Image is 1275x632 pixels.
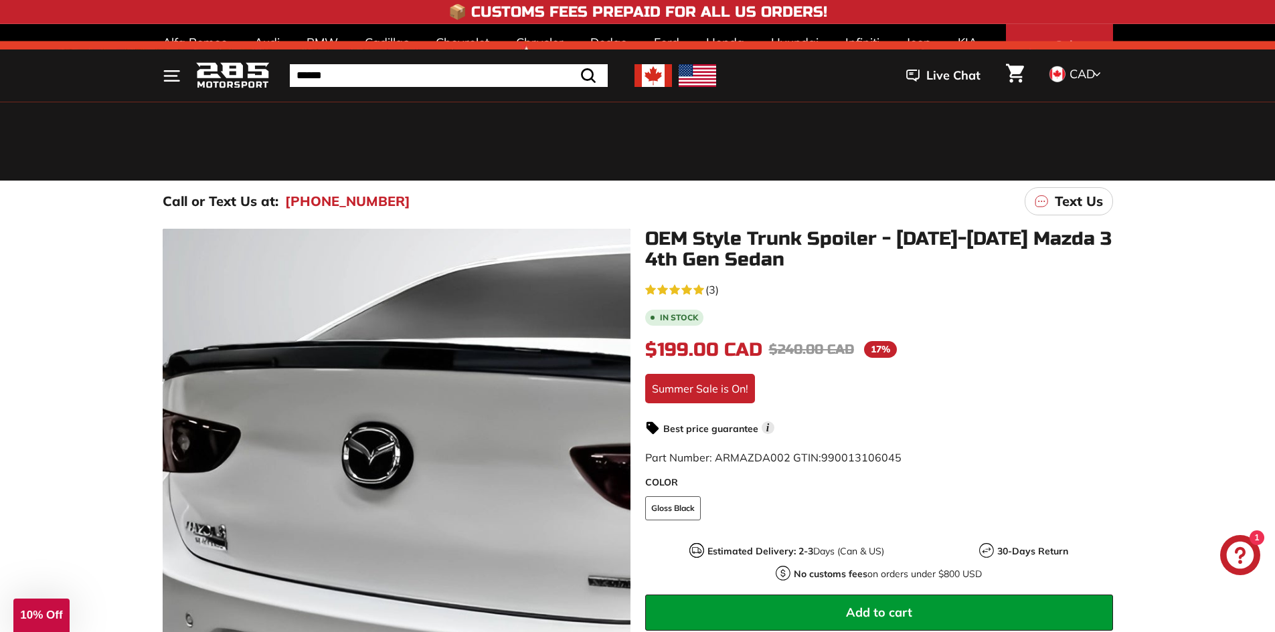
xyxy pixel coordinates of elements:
p: Text Us [1055,191,1103,211]
span: (3) [705,282,719,298]
span: $199.00 CAD [645,338,762,361]
label: COLOR [645,476,1113,490]
span: 10% Off [20,609,62,621]
img: Logo_285_Motorsport_areodynamics_components [196,60,270,92]
a: Cart [998,53,1032,98]
p: Call or Text Us at: [163,191,278,211]
strong: 30-Days Return [997,545,1068,557]
div: 10% Off [13,599,70,632]
button: Add to cart [645,595,1113,631]
h1: OEM Style Trunk Spoiler - [DATE]-[DATE] Mazda 3 4th Gen Sedan [645,229,1113,270]
span: Add to cart [846,605,912,620]
a: 5.0 rating (3 votes) [645,280,1113,298]
span: 17% [864,341,897,358]
p: Days (Can & US) [707,544,884,558]
span: Select Your Vehicle [1050,37,1096,88]
strong: Estimated Delivery: 2-3 [707,545,813,557]
input: Search [290,64,608,87]
a: Text Us [1025,187,1113,215]
span: Part Number: ARMAZDA002 GTIN: [645,451,902,464]
h4: 📦 Customs Fees Prepaid for All US Orders! [448,4,827,20]
a: [PHONE_NUMBER] [285,191,410,211]
b: In stock [660,314,698,322]
strong: No customs fees [794,568,867,580]
span: $240.00 CAD [769,341,854,358]
span: 990013106045 [821,451,902,464]
p: on orders under $800 USD [794,567,982,581]
div: Summer Sale is On! [645,374,755,403]
inbox-online-store-chat: Shopify online store chat [1216,535,1264,578]
span: CAD [1070,66,1095,82]
span: Live Chat [926,67,981,84]
button: Live Chat [889,59,998,92]
span: i [762,421,774,434]
strong: Best price guarantee [663,423,758,435]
